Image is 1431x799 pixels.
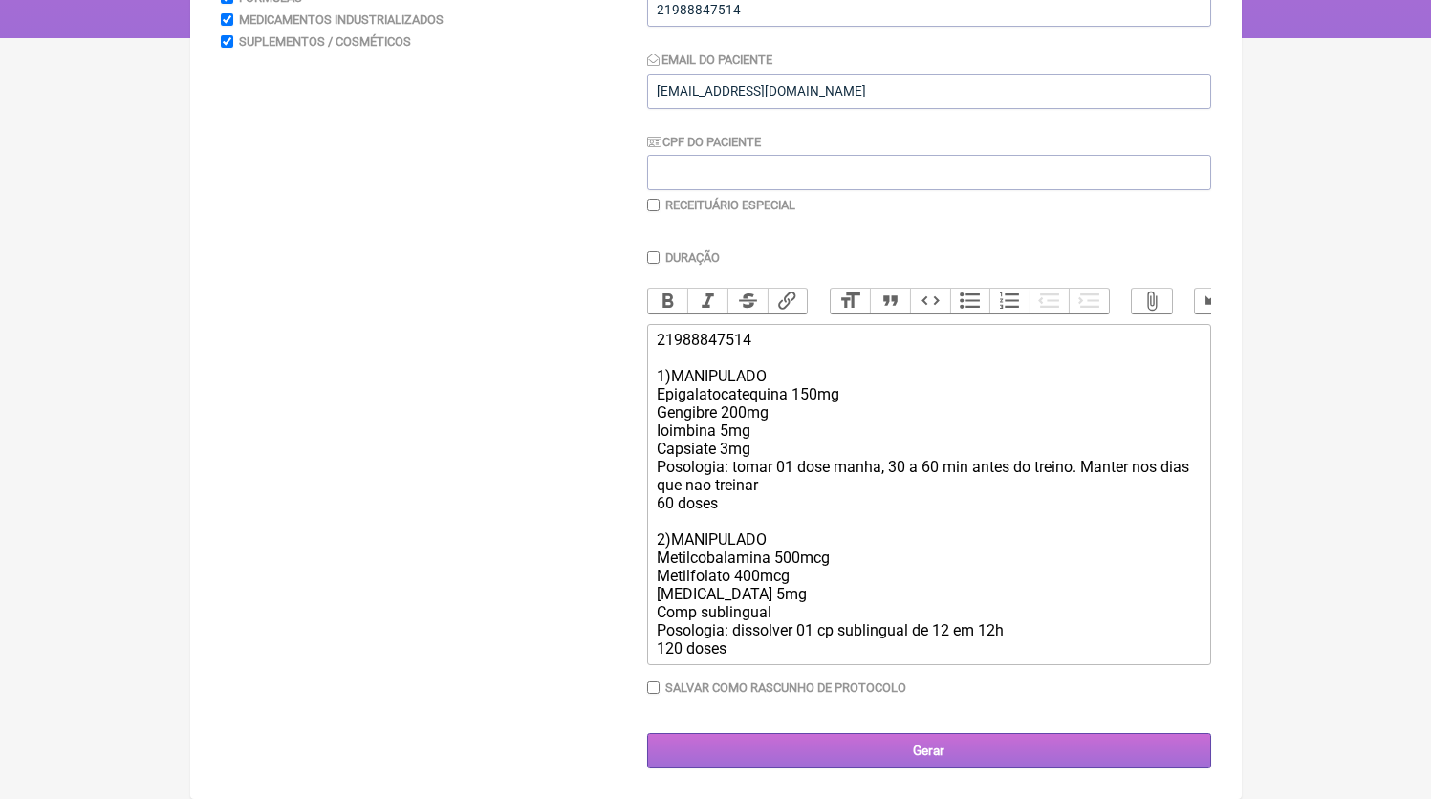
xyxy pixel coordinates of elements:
button: Bold [648,289,688,313]
label: Duração [665,250,720,265]
label: Suplementos / Cosméticos [239,34,411,49]
label: Salvar como rascunho de Protocolo [665,680,906,695]
button: Link [768,289,808,313]
button: Decrease Level [1030,289,1070,313]
button: Code [910,289,950,313]
button: Quote [870,289,910,313]
button: Strikethrough [727,289,768,313]
input: Gerar [647,733,1211,768]
button: Numbers [989,289,1030,313]
button: Bullets [950,289,990,313]
button: Heading [831,289,871,313]
button: Undo [1195,289,1235,313]
label: Medicamentos Industrializados [239,12,444,27]
label: CPF do Paciente [647,135,762,149]
div: 21988847514 1)MANIPULADO Epigalatocatequina 150mg Gengibre 200mg Ioimbina 5mg Capsiate 3mg Posolo... [657,331,1200,658]
button: Italic [687,289,727,313]
label: Email do Paciente [647,53,773,67]
button: Increase Level [1069,289,1109,313]
label: Receituário Especial [665,198,795,212]
button: Attach Files [1132,289,1172,313]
